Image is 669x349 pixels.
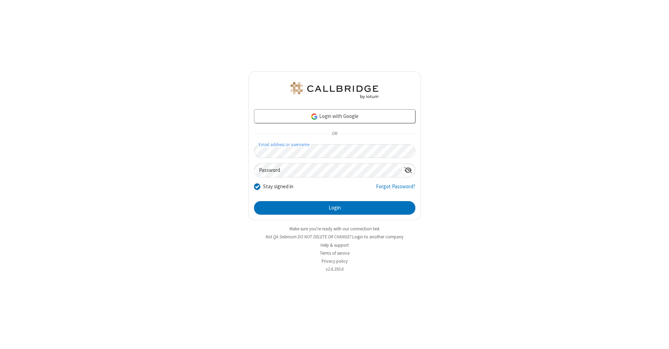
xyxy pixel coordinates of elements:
img: QA Selenium DO NOT DELETE OR CHANGE [289,82,380,99]
a: Help & support [321,242,349,248]
span: OR [329,129,340,139]
a: Privacy policy [322,258,348,264]
li: Not QA Selenium DO NOT DELETE OR CHANGE? [248,233,421,240]
button: Login to another company [352,233,403,240]
a: Login with Google [254,109,415,123]
input: Email address or username [254,144,415,158]
img: google-icon.png [310,113,318,120]
button: Login [254,201,415,215]
a: Make sure you're ready with our connection test [290,226,379,232]
label: Stay signed in [263,183,293,191]
a: Forgot Password? [376,183,415,196]
div: Show password [401,164,415,176]
input: Password [254,164,401,177]
a: Terms of service [320,250,349,256]
li: v2.6.350.6 [248,266,421,272]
